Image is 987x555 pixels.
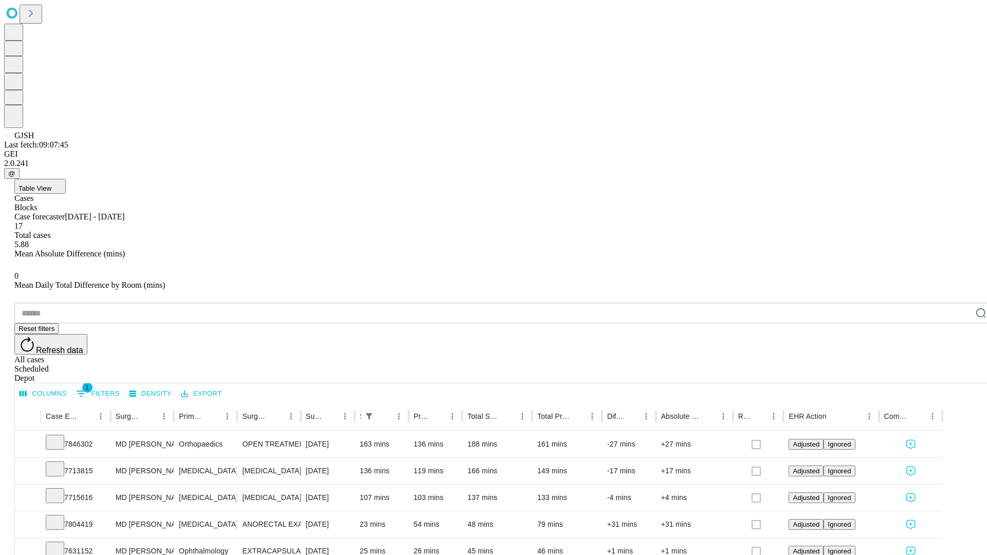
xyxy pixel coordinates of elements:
[74,385,122,402] button: Show filters
[142,409,157,423] button: Sort
[925,409,940,423] button: Menu
[789,466,824,476] button: Adjusted
[571,409,585,423] button: Sort
[14,179,66,194] button: Table View
[377,409,392,423] button: Sort
[828,440,851,448] span: Ignored
[661,458,728,484] div: +17 mins
[14,240,29,249] span: 5.88
[824,519,855,530] button: Ignored
[242,511,295,538] div: ANORECTAL EXAM UNDER ANESTHESIA
[8,170,15,177] span: @
[4,168,20,179] button: @
[14,249,125,258] span: Mean Absolute Difference (mins)
[607,431,651,457] div: -27 mins
[501,409,515,423] button: Sort
[702,409,716,423] button: Sort
[828,547,851,555] span: Ignored
[537,511,597,538] div: 79 mins
[242,485,295,511] div: [MEDICAL_DATA]
[206,409,220,423] button: Sort
[284,409,298,423] button: Menu
[738,412,752,420] div: Resolved in EHR
[116,412,141,420] div: Surgeon Name
[306,431,350,457] div: [DATE]
[46,511,105,538] div: 7804419
[824,439,855,450] button: Ignored
[793,467,819,475] span: Adjusted
[911,409,925,423] button: Sort
[392,409,406,423] button: Menu
[766,409,781,423] button: Menu
[362,409,376,423] div: 1 active filter
[126,386,174,402] button: Density
[360,431,404,457] div: 163 mins
[789,519,824,530] button: Adjusted
[360,412,361,420] div: Scheduled In Room Duration
[4,159,983,168] div: 2.0.241
[445,409,460,423] button: Menu
[414,431,458,457] div: 136 mins
[179,412,205,420] div: Primary Service
[19,325,54,332] span: Reset filters
[323,409,338,423] button: Sort
[14,334,87,355] button: Refresh data
[360,485,404,511] div: 107 mins
[338,409,352,423] button: Menu
[585,409,599,423] button: Menu
[46,458,105,484] div: 7713815
[360,511,404,538] div: 23 mins
[179,485,232,511] div: [MEDICAL_DATA]
[46,485,105,511] div: 7715616
[242,458,295,484] div: [MEDICAL_DATA]
[789,492,824,503] button: Adjusted
[179,458,232,484] div: [MEDICAL_DATA]
[14,221,23,230] span: 17
[789,439,824,450] button: Adjusted
[431,409,445,423] button: Sort
[14,271,19,280] span: 0
[306,485,350,511] div: [DATE]
[306,458,350,484] div: [DATE]
[828,467,851,475] span: Ignored
[414,458,458,484] div: 119 mins
[793,521,819,528] span: Adjusted
[414,511,458,538] div: 54 mins
[20,516,35,534] button: Expand
[20,462,35,480] button: Expand
[17,386,69,402] button: Select columns
[793,547,819,555] span: Adjusted
[752,409,766,423] button: Sort
[82,382,93,393] span: 1
[824,492,855,503] button: Ignored
[116,511,169,538] div: MD [PERSON_NAME] E Md
[828,409,842,423] button: Sort
[19,184,51,192] span: Table View
[14,323,59,334] button: Reset filters
[179,431,232,457] div: Orthopaedics
[116,431,169,457] div: MD [PERSON_NAME] [PERSON_NAME]
[862,409,876,423] button: Menu
[467,458,527,484] div: 166 mins
[661,412,701,420] div: Absolute Difference
[179,511,232,538] div: [MEDICAL_DATA]
[4,140,68,149] span: Last fetch: 09:07:45
[360,458,404,484] div: 136 mins
[537,485,597,511] div: 133 mins
[157,409,171,423] button: Menu
[661,431,728,457] div: +27 mins
[306,412,322,420] div: Surgery Date
[20,489,35,507] button: Expand
[79,409,94,423] button: Sort
[242,412,268,420] div: Surgery Name
[607,511,651,538] div: +31 mins
[14,212,65,221] span: Case forecaster
[537,431,597,457] div: 161 mins
[625,409,639,423] button: Sort
[178,386,224,402] button: Export
[515,409,529,423] button: Menu
[242,431,295,457] div: OPEN TREATMENT [MEDICAL_DATA]
[14,131,34,140] span: GJSH
[884,412,910,420] div: Comments
[20,436,35,454] button: Expand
